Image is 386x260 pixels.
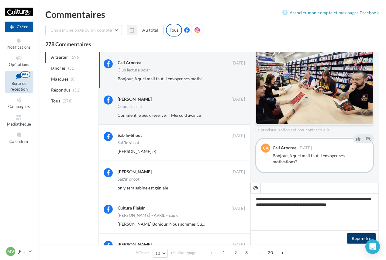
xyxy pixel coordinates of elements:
div: Open Intercom Messenger [365,239,380,254]
button: Notifications [5,36,33,51]
a: Associer mon compte et mes pages Facebook [282,9,379,16]
span: Opérations [9,62,29,67]
span: [DATE] [232,206,245,211]
span: [PERSON_NAME] :-) [118,149,156,154]
span: [DATE] [298,146,312,150]
a: Médiathèque [5,113,33,128]
div: Cali Arocrea [118,60,141,66]
button: Au total [127,25,164,35]
span: Ignorés [51,65,66,71]
span: 2 [231,248,240,258]
div: Cali Arocrea [273,146,296,150]
div: Cours d'essai [118,105,142,109]
span: Répondus [51,87,71,93]
button: Choisir une page ou un compte [45,25,122,35]
span: 20 [265,248,275,258]
span: Calendrier [9,139,29,144]
div: Cultura Plaisir [118,205,145,211]
span: Notifications [7,45,31,50]
button: Au total [137,25,164,35]
div: Club lecture polar [118,68,150,72]
div: Bonjour, à quel mail faut il envoyer ses motivations? [273,153,368,165]
span: Masqués [51,76,68,82]
a: Campagnes [5,95,33,110]
button: Créer [5,22,33,32]
span: (31) [73,88,81,92]
span: [DATE] [232,61,245,66]
span: [PERSON_NAME] Bonjour, Nous sommes Cultura Les Clayes-sous-Bois/Plaisir Belle journée. [118,221,292,227]
a: Opérations [5,53,33,68]
div: [PERSON_NAME] [118,169,152,175]
span: [DATE] [232,242,245,248]
span: 3 [242,248,251,258]
span: on y sera sabine est géniale [118,185,168,190]
span: Médiathèque [7,122,31,127]
span: Afficher [136,250,149,256]
a: MV [PERSON_NAME] [5,246,33,257]
button: @ [250,183,261,193]
span: (278) [63,99,73,103]
button: 10 [153,249,168,258]
div: Commentaires [45,10,379,19]
div: La prévisualisation est non-contractuelle [255,125,374,133]
span: [DATE] [232,97,245,102]
button: Répondre [347,233,376,244]
div: 278 Commentaires [45,41,379,47]
div: 99+ [20,71,30,78]
span: 1 [219,248,229,258]
span: Campagnes [8,104,30,109]
span: résultats/page [171,250,196,256]
div: [PERSON_NAME] - AVRIL - copie [118,213,178,217]
span: Tous [51,98,60,104]
div: [PERSON_NAME] [118,96,152,102]
span: Boîte de réception [10,81,28,92]
span: [DATE] [232,133,245,139]
div: Sab'in shoot [118,177,140,181]
span: ... [253,248,263,258]
span: (0) [71,77,76,81]
div: Tous [166,24,182,36]
div: [PERSON_NAME] [118,241,152,248]
i: @ [253,185,258,190]
div: Sab'in shoot [118,141,140,145]
div: Nouvelle campagne [5,22,33,32]
span: 10 [155,251,160,256]
span: Choisir une page ou un compte [50,27,112,33]
a: Calendrier [5,130,33,145]
span: [DATE] [232,169,245,175]
div: Sab In-Shoot [118,132,142,138]
a: Boîte de réception99+ [5,71,33,93]
span: Comment je peux réserver ? Mercu d avance [118,113,201,118]
span: MV [7,248,14,255]
p: [PERSON_NAME] [18,248,26,255]
span: CA [263,145,269,151]
span: (51) [68,66,76,71]
span: Bonjour, à quel mail faut il envoyer ses motivations? [118,76,215,81]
